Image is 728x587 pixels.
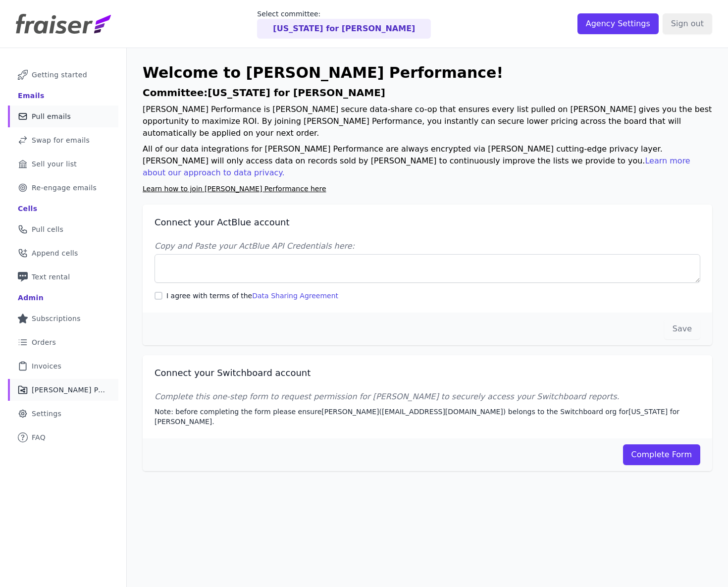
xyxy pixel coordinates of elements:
[155,367,700,379] h2: Connect your Switchboard account
[32,409,61,419] span: Settings
[32,135,90,145] span: Swap for emails
[32,159,77,169] span: Sell your list
[32,432,46,442] span: FAQ
[32,70,87,80] span: Getting started
[143,64,712,82] h1: Welcome to [PERSON_NAME] Performance!
[32,248,78,258] span: Append cells
[577,13,659,34] input: Agency Settings
[155,240,700,252] label: Copy and Paste your ActBlue API Credentials here:
[257,9,431,19] p: Select committee:
[32,183,97,193] span: Re-engage emails
[8,153,118,175] a: Sell your list
[166,291,338,301] label: I agree with terms of the
[16,14,111,34] img: Fraiser Logo
[8,218,118,240] a: Pull cells
[18,204,37,213] div: Cells
[32,111,71,121] span: Pull emails
[32,314,81,323] span: Subscriptions
[8,379,118,401] a: [PERSON_NAME] Performance
[257,9,431,39] a: Select committee: [US_STATE] for [PERSON_NAME]
[8,266,118,288] a: Text rental
[32,337,56,347] span: Orders
[155,391,700,403] p: Complete this one-step form to request permission for [PERSON_NAME] to securely access your Switc...
[18,91,45,101] div: Emails
[8,403,118,425] a: Settings
[18,293,44,303] div: Admin
[8,308,118,329] a: Subscriptions
[143,86,712,100] h1: Committee: [US_STATE] for [PERSON_NAME]
[664,319,700,339] button: Save
[155,407,700,427] p: Note: before completing the form please ensure [PERSON_NAME] ( [EMAIL_ADDRESS][DOMAIN_NAME] ) bel...
[8,427,118,448] a: FAQ
[32,385,106,395] span: [PERSON_NAME] Performance
[8,64,118,86] a: Getting started
[155,216,700,228] h2: Connect your ActBlue account
[273,23,415,35] p: [US_STATE] for [PERSON_NAME]
[8,331,118,353] a: Orders
[32,224,63,234] span: Pull cells
[143,104,712,139] p: [PERSON_NAME] Performance is [PERSON_NAME] secure data-share co-op that ensures every list pulled...
[8,129,118,151] a: Swap for emails
[8,242,118,264] a: Append cells
[32,361,61,371] span: Invoices
[623,444,701,465] a: Complete Form
[143,143,712,179] p: All of our data integrations for [PERSON_NAME] Performance are always encrypted via [PERSON_NAME]...
[32,272,70,282] span: Text rental
[8,355,118,377] a: Invoices
[8,177,118,199] a: Re-engage emails
[663,13,712,34] input: Sign out
[8,106,118,127] a: Pull emails
[143,185,326,193] a: Learn how to join [PERSON_NAME] Performance here
[252,292,338,300] a: Data Sharing Agreement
